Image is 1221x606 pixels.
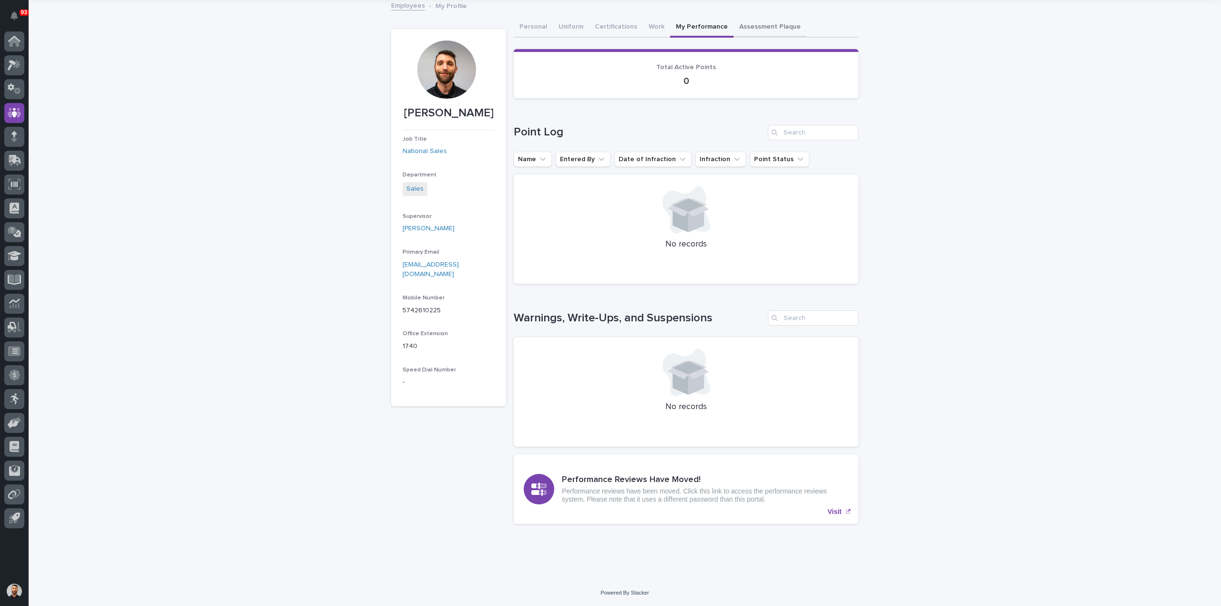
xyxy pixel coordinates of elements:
[525,239,847,250] p: No records
[643,18,670,38] button: Work
[695,152,746,167] button: Infraction
[4,6,24,26] button: Notifications
[562,475,848,485] h3: Performance Reviews Have Moved!
[734,18,807,38] button: Assessment Plaque
[514,311,764,325] h1: Warnings, Write-Ups, and Suspensions
[556,152,610,167] button: Entered By
[525,402,847,412] p: No records
[514,454,859,524] a: Visit
[403,377,495,387] p: -
[514,125,764,139] h1: Point Log
[750,152,809,167] button: Point Status
[514,152,552,167] button: Name
[403,341,495,351] p: 1740
[403,295,445,301] span: Mobile Number
[4,581,24,601] button: users-avatar
[614,152,692,167] button: Date of Infraction
[403,249,439,255] span: Primary Email
[403,136,427,142] span: Job Title
[403,261,459,278] a: [EMAIL_ADDRESS][DOMAIN_NAME]
[403,307,441,314] a: 5742610225
[514,18,553,38] button: Personal
[562,487,848,503] p: Performance reviews have been moved. Click this link to access the performance reviews system. Pl...
[768,310,859,326] input: Search
[403,146,447,156] a: National Sales
[553,18,589,38] button: Uniform
[600,590,649,596] a: Powered By Stacker
[828,508,841,516] p: Visit
[768,125,859,140] input: Search
[403,214,432,219] span: Supervisor
[670,18,734,38] button: My Performance
[403,331,448,337] span: Office Extension
[589,18,643,38] button: Certifications
[525,75,847,87] p: 0
[403,172,436,178] span: Department
[406,184,424,194] a: Sales
[656,64,716,71] span: Total Active Points
[21,9,27,16] p: 93
[403,367,456,373] span: Speed Dial Number
[403,106,495,120] p: [PERSON_NAME]
[403,224,455,234] a: [PERSON_NAME]
[12,11,24,27] div: Notifications93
